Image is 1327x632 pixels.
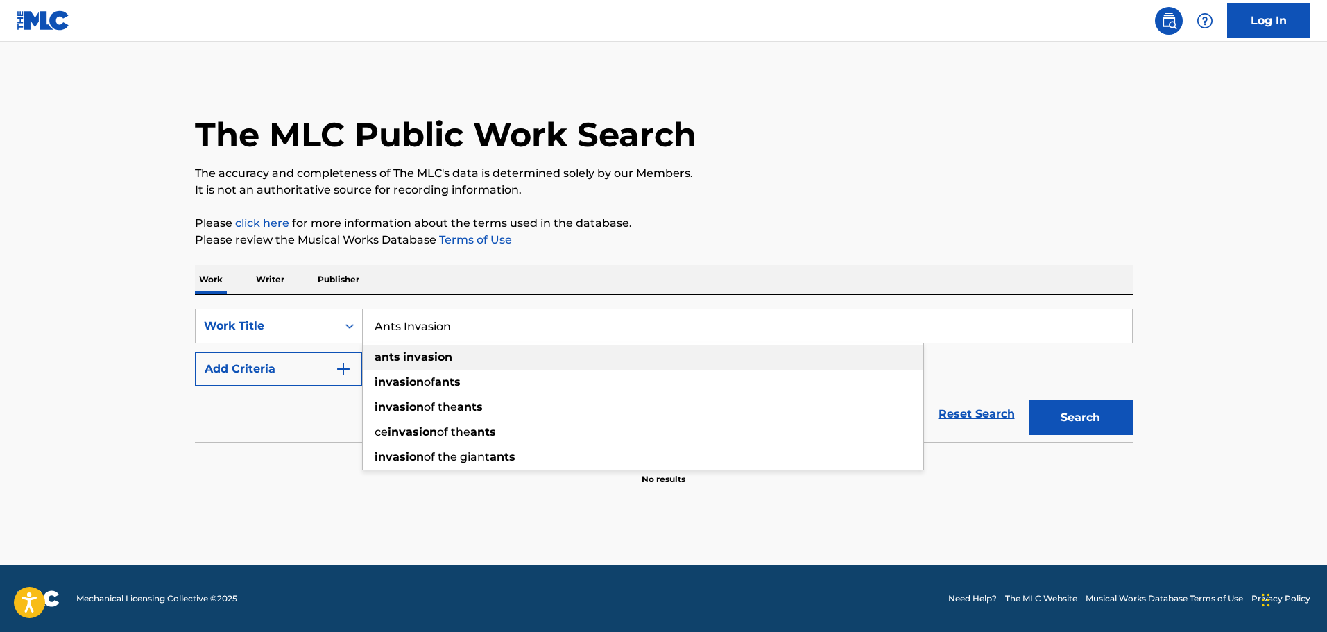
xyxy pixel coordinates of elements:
[470,425,496,438] strong: ants
[437,425,470,438] span: of the
[235,216,289,230] a: click here
[932,399,1022,429] a: Reset Search
[375,375,424,388] strong: invasion
[1029,400,1133,435] button: Search
[195,215,1133,232] p: Please for more information about the terms used in the database.
[76,592,237,605] span: Mechanical Licensing Collective © 2025
[204,318,329,334] div: Work Title
[1005,592,1077,605] a: The MLC Website
[403,350,452,364] strong: invasion
[375,400,424,413] strong: invasion
[195,352,363,386] button: Add Criteria
[436,233,512,246] a: Terms of Use
[424,400,457,413] span: of the
[1197,12,1213,29] img: help
[1227,3,1310,38] a: Log In
[490,450,515,463] strong: ants
[195,309,1133,442] form: Search Form
[1262,579,1270,621] div: Drag
[457,400,483,413] strong: ants
[1191,7,1219,35] div: Help
[948,592,997,605] a: Need Help?
[314,265,363,294] p: Publisher
[375,425,388,438] span: ce
[435,375,461,388] strong: ants
[195,165,1133,182] p: The accuracy and completeness of The MLC's data is determined solely by our Members.
[388,425,437,438] strong: invasion
[1161,12,1177,29] img: search
[424,450,490,463] span: of the giant
[335,361,352,377] img: 9d2ae6d4665cec9f34b9.svg
[17,10,70,31] img: MLC Logo
[252,265,289,294] p: Writer
[1155,7,1183,35] a: Public Search
[1086,592,1243,605] a: Musical Works Database Terms of Use
[1251,592,1310,605] a: Privacy Policy
[375,450,424,463] strong: invasion
[17,590,60,607] img: logo
[195,182,1133,198] p: It is not an authoritative source for recording information.
[195,232,1133,248] p: Please review the Musical Works Database
[375,350,400,364] strong: ants
[424,375,435,388] span: of
[642,456,685,486] p: No results
[195,114,696,155] h1: The MLC Public Work Search
[195,265,227,294] p: Work
[1258,565,1327,632] iframe: Chat Widget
